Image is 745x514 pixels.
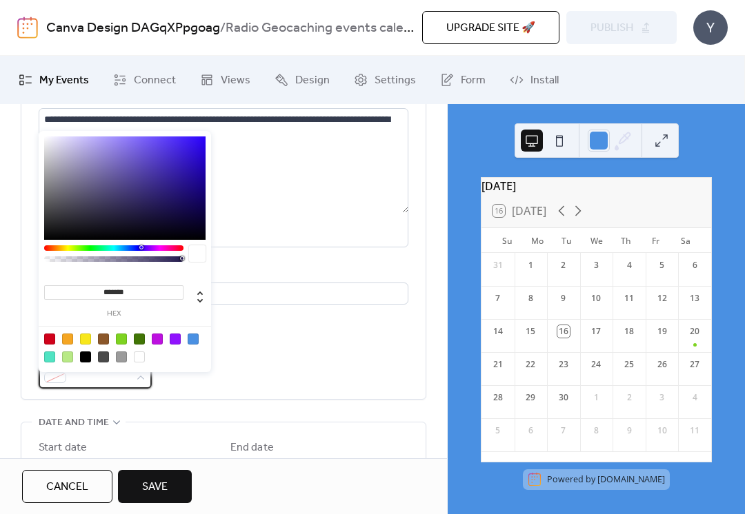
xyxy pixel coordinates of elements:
[524,292,537,305] div: 8
[557,259,570,271] div: 2
[46,479,88,495] span: Cancel
[522,228,552,253] div: Mo
[39,415,109,431] span: Date and time
[44,333,55,345] div: #D0021B
[188,333,199,345] div: #4A90E2
[221,72,250,89] span: Views
[80,351,91,362] div: #000000
[17,17,38,39] img: logo
[524,358,537,371] div: 22
[623,424,635,437] div: 9
[98,333,109,345] div: #8B572A
[582,228,611,253] div: We
[39,90,406,106] div: Description
[656,259,668,271] div: 5
[557,391,570,404] div: 30
[524,325,537,338] div: 15
[62,333,73,345] div: #F5A623
[590,391,602,404] div: 1
[623,358,635,371] div: 25
[344,61,426,99] a: Settings
[611,228,641,253] div: Th
[152,333,163,345] div: #BD10E0
[688,292,701,305] div: 13
[641,228,670,253] div: Fr
[623,259,635,271] div: 4
[492,325,504,338] div: 14
[446,20,535,37] span: Upgrade site 🚀
[190,61,261,99] a: Views
[597,473,665,485] a: [DOMAIN_NAME]
[461,72,486,89] span: Form
[492,292,504,305] div: 7
[656,424,668,437] div: 10
[590,325,602,338] div: 17
[656,391,668,404] div: 3
[44,310,183,318] label: hex
[590,259,602,271] div: 3
[375,72,416,89] span: Settings
[656,358,668,371] div: 26
[103,61,186,99] a: Connect
[499,61,569,99] a: Install
[623,292,635,305] div: 11
[688,325,701,338] div: 20
[688,424,701,437] div: 11
[524,391,537,404] div: 29
[492,259,504,271] div: 31
[492,391,504,404] div: 28
[492,358,504,371] div: 21
[142,479,168,495] span: Save
[46,15,220,41] a: Canva Design DAGqXPpgoag
[134,72,176,89] span: Connect
[116,333,127,345] div: #7ED321
[39,440,87,456] div: Start date
[8,61,99,99] a: My Events
[693,10,728,45] div: Y
[656,292,668,305] div: 12
[295,72,330,89] span: Design
[557,424,570,437] div: 7
[44,351,55,362] div: #50E3C2
[688,391,701,404] div: 4
[22,470,112,503] button: Cancel
[134,333,145,345] div: #417505
[557,325,570,338] div: 16
[62,351,73,362] div: #B8E986
[623,325,635,338] div: 18
[118,470,192,503] button: Save
[39,264,406,280] div: Location
[430,61,496,99] a: Form
[422,11,559,44] button: Upgrade site 🚀
[656,325,668,338] div: 19
[552,228,582,253] div: Tu
[557,292,570,305] div: 9
[688,259,701,271] div: 6
[557,358,570,371] div: 23
[688,358,701,371] div: 27
[220,15,226,41] b: /
[524,259,537,271] div: 1
[547,473,665,485] div: Powered by
[170,333,181,345] div: #9013FE
[39,72,89,89] span: My Events
[670,228,700,253] div: Sa
[116,351,127,362] div: #9B9B9B
[230,440,274,456] div: End date
[530,72,559,89] span: Install
[524,424,537,437] div: 6
[481,178,711,194] div: [DATE]
[623,391,635,404] div: 2
[590,292,602,305] div: 10
[80,333,91,345] div: #F8E71C
[264,61,340,99] a: Design
[590,424,602,437] div: 8
[590,358,602,371] div: 24
[134,351,145,362] div: #FFFFFF
[493,228,522,253] div: Su
[226,15,430,41] b: Radio Geocaching events calendar
[98,351,109,362] div: #4A4A4A
[492,424,504,437] div: 5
